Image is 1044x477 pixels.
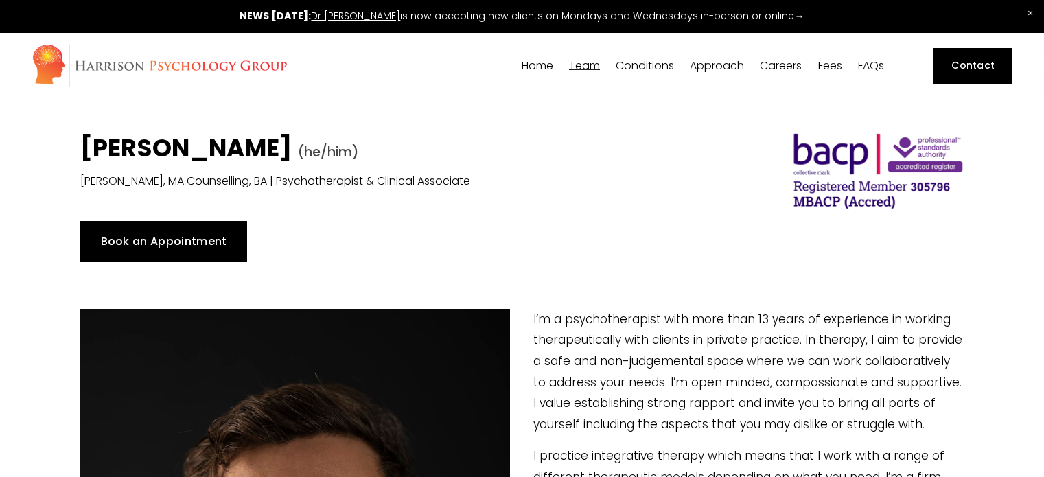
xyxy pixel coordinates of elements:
[80,172,737,191] p: [PERSON_NAME], MA Counselling, BA | Psychotherapist & Clinical Associate
[80,221,247,262] a: Book an Appointment
[760,59,802,72] a: Careers
[298,143,359,161] span: (he/him)
[311,9,400,23] a: Dr [PERSON_NAME]
[569,60,600,71] span: Team
[80,309,964,435] p: I’m a psychotherapist with more than 13 years of experience in working therapeutically with clien...
[616,59,674,72] a: folder dropdown
[522,59,553,72] a: Home
[32,43,288,88] img: Harrison Psychology Group
[690,59,744,72] a: folder dropdown
[818,59,842,72] a: Fees
[933,48,1012,84] a: Contact
[858,59,884,72] a: FAQs
[569,59,600,72] a: folder dropdown
[80,131,292,165] strong: [PERSON_NAME]
[690,60,744,71] span: Approach
[616,60,674,71] span: Conditions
